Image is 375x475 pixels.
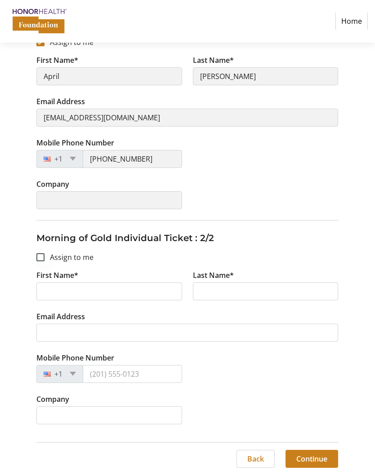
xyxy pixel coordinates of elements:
input: (201) 555-0123 [83,365,182,383]
label: Last Name* [193,55,234,66]
img: HonorHealth Foundation's Logo [7,4,71,40]
input: (201) 555-0123 [83,150,182,168]
a: Home [335,13,368,30]
button: Back [237,450,275,468]
span: Back [247,454,264,465]
button: Continue [286,450,338,468]
label: Company [36,179,69,190]
label: First Name* [36,270,78,281]
h3: Morning of Gold Individual Ticket : 2/2 [36,232,338,245]
label: Company [36,394,69,405]
label: Email Address [36,312,85,322]
label: Mobile Phone Number [36,138,114,149]
label: Mobile Phone Number [36,353,114,364]
span: Continue [296,454,327,465]
label: First Name* [36,55,78,66]
label: Email Address [36,97,85,107]
label: Assign to me [45,252,94,263]
label: Last Name* [193,270,234,281]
